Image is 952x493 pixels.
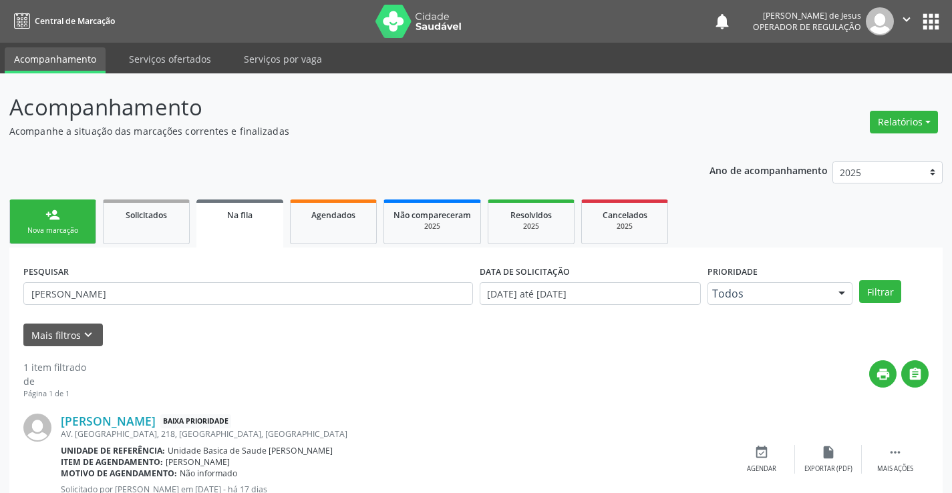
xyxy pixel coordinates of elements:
button: Filtrar [859,280,901,303]
div: Agendar [747,464,776,474]
div: person_add [45,207,60,222]
div: 1 item filtrado [23,360,86,374]
span: Operador de regulação [753,21,861,33]
label: DATA DE SOLICITAÇÃO [480,262,570,282]
button: Mais filtroskeyboard_arrow_down [23,324,103,347]
button: print [869,360,897,388]
img: img [23,414,51,442]
i:  [888,445,903,460]
button: notifications [713,12,732,31]
a: Serviços ofertados [120,47,220,71]
div: 2025 [591,221,658,231]
i: insert_drive_file [821,445,836,460]
span: Central de Marcação [35,15,115,27]
button:  [901,360,929,388]
div: Mais ações [877,464,913,474]
p: Ano de acompanhamento [709,161,828,178]
b: Item de agendamento: [61,456,163,468]
span: Unidade Basica de Saude [PERSON_NAME] [168,445,333,456]
input: Selecione um intervalo [480,282,701,305]
p: Acompanhe a situação das marcações correntes e finalizadas [9,124,663,138]
div: [PERSON_NAME] de Jesus [753,10,861,21]
span: Na fila [227,209,253,221]
a: Central de Marcação [9,10,115,32]
div: Nova marcação [19,225,86,235]
span: Baixa Prioridade [160,414,231,428]
img: img [866,7,894,35]
a: Serviços por vaga [234,47,331,71]
span: Resolvidos [510,209,552,221]
b: Unidade de referência: [61,445,165,456]
button: Relatórios [870,111,938,133]
div: 2025 [393,221,471,231]
span: Não compareceram [393,209,471,221]
span: Cancelados [603,209,647,221]
i:  [908,367,923,382]
p: Acompanhamento [9,91,663,124]
div: Exportar (PDF) [804,464,852,474]
i:  [899,12,914,27]
div: Página 1 de 1 [23,388,86,400]
i: keyboard_arrow_down [81,328,96,342]
button: apps [919,10,943,33]
a: [PERSON_NAME] [61,414,156,428]
b: Motivo de agendamento: [61,468,177,479]
span: Não informado [180,468,237,479]
i: event_available [754,445,769,460]
span: Todos [712,287,826,300]
a: Acompanhamento [5,47,106,73]
label: PESQUISAR [23,262,69,282]
button:  [894,7,919,35]
label: Prioridade [707,262,758,282]
div: 2025 [498,221,565,231]
span: [PERSON_NAME] [166,456,230,468]
div: AV. [GEOGRAPHIC_DATA], 218, [GEOGRAPHIC_DATA], [GEOGRAPHIC_DATA] [61,428,728,440]
span: Solicitados [126,209,167,221]
span: Agendados [311,209,355,221]
i: print [876,367,891,382]
input: Nome, CNS [23,282,473,305]
div: de [23,374,86,388]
